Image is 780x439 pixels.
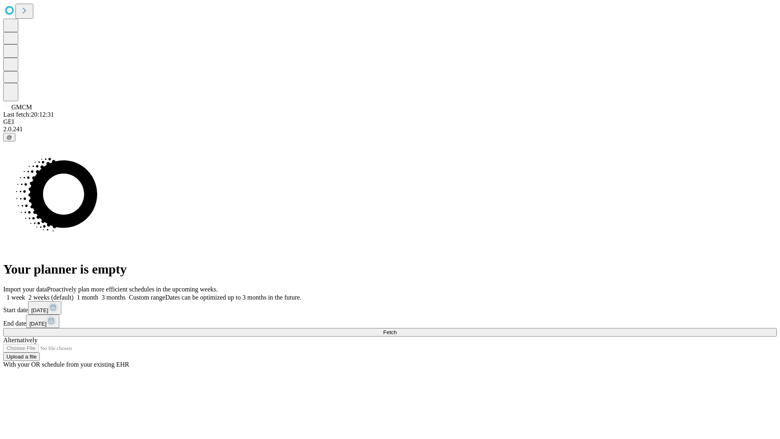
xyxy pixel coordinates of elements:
[3,328,777,337] button: Fetch
[3,286,47,293] span: Import your data
[3,111,54,118] span: Last fetch: 20:12:31
[3,126,777,133] div: 2.0.241
[3,133,15,141] button: @
[3,262,777,277] h1: Your planner is empty
[3,361,129,368] span: With your OR schedule from your existing EHR
[77,294,98,301] span: 1 month
[26,315,59,328] button: [DATE]
[383,329,396,335] span: Fetch
[3,352,40,361] button: Upload a file
[28,301,61,315] button: [DATE]
[47,286,218,293] span: Proactively plan more efficient schedules in the upcoming weeks.
[6,134,12,140] span: @
[3,315,777,328] div: End date
[129,294,165,301] span: Custom range
[11,104,32,111] span: GMCM
[29,321,46,327] span: [DATE]
[28,294,74,301] span: 2 weeks (default)
[102,294,126,301] span: 3 months
[6,294,25,301] span: 1 week
[3,118,777,126] div: GEI
[31,307,48,313] span: [DATE]
[3,337,37,343] span: Alternatively
[3,301,777,315] div: Start date
[165,294,301,301] span: Dates can be optimized up to 3 months in the future.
